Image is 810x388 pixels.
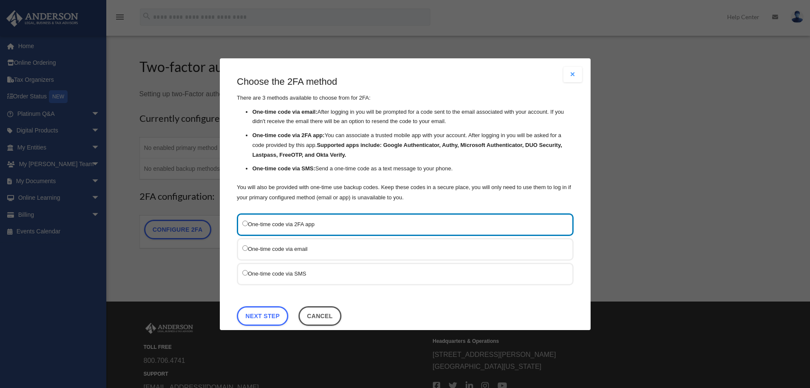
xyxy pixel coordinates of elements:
[242,218,560,229] label: One-time code via 2FA app
[252,165,315,172] strong: One-time code via SMS:
[237,306,288,325] a: Next Step
[242,270,248,275] input: One-time code via SMS
[252,107,574,126] li: After logging in you will be prompted for a code sent to the email associated with your account. ...
[252,108,317,115] strong: One-time code via email:
[242,245,248,250] input: One-time code via email
[237,75,574,203] div: There are 3 methods available to choose from for 2FA:
[252,132,324,138] strong: One-time code via 2FA app:
[252,131,574,160] li: You can associate a trusted mobile app with your account. After logging in you will be asked for ...
[237,75,574,89] h3: Choose the 2FA method
[252,141,562,158] strong: Supported apps include: Google Authenticator, Authy, Microsoft Authenticator, DUO Security, Lastp...
[242,220,248,226] input: One-time code via 2FA app
[242,268,560,279] label: One-time code via SMS
[563,67,582,82] button: Close modal
[237,182,574,202] p: You will also be provided with one-time use backup codes. Keep these codes in a secure place, you...
[242,243,560,254] label: One-time code via email
[298,306,341,325] button: Close this dialog window
[252,164,574,174] li: Send a one-time code as a text message to your phone.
